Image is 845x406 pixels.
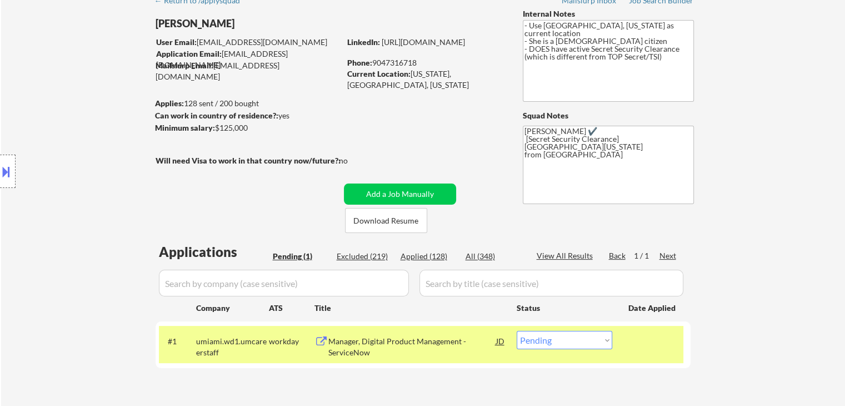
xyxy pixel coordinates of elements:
[273,251,328,262] div: Pending (1)
[337,251,392,262] div: Excluded (219)
[495,331,506,351] div: JD
[196,336,269,358] div: umiami.wd1.umcareerstaff
[382,37,465,47] a: [URL][DOMAIN_NAME]
[523,110,694,121] div: Squad Notes
[401,251,456,262] div: Applied (128)
[609,250,627,261] div: Back
[156,61,213,70] strong: Mailslurp Email:
[634,250,659,261] div: 1 / 1
[196,303,269,314] div: Company
[156,156,341,165] strong: Will need Visa to work in that country now/future?:
[159,245,269,259] div: Applications
[156,48,340,70] div: [EMAIL_ADDRESS][DOMAIN_NAME]
[537,250,596,261] div: View All Results
[156,37,197,47] strong: User Email:
[269,336,314,347] div: workday
[659,250,677,261] div: Next
[523,8,694,19] div: Internal Notes
[155,98,340,109] div: 128 sent / 200 bought
[347,68,504,90] div: [US_STATE], [GEOGRAPHIC_DATA], [US_STATE]
[159,270,409,296] input: Search by company (case sensitive)
[156,17,384,31] div: [PERSON_NAME]
[466,251,521,262] div: All (348)
[168,336,187,347] div: #1
[155,122,340,133] div: $125,000
[156,49,222,58] strong: Application Email:
[339,155,371,166] div: no
[155,110,337,121] div: yes
[269,303,314,314] div: ATS
[347,58,372,67] strong: Phone:
[347,37,380,47] strong: LinkedIn:
[156,37,340,48] div: [EMAIL_ADDRESS][DOMAIN_NAME]
[345,208,427,233] button: Download Resume
[156,60,340,82] div: [EMAIL_ADDRESS][DOMAIN_NAME]
[347,69,411,78] strong: Current Location:
[628,303,677,314] div: Date Applied
[419,270,683,296] input: Search by title (case sensitive)
[344,184,456,205] button: Add a Job Manually
[314,303,506,314] div: Title
[328,336,496,358] div: Manager, Digital Product Management - ServiceNow
[155,111,278,120] strong: Can work in country of residence?:
[517,298,612,318] div: Status
[347,57,504,68] div: 9047316718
